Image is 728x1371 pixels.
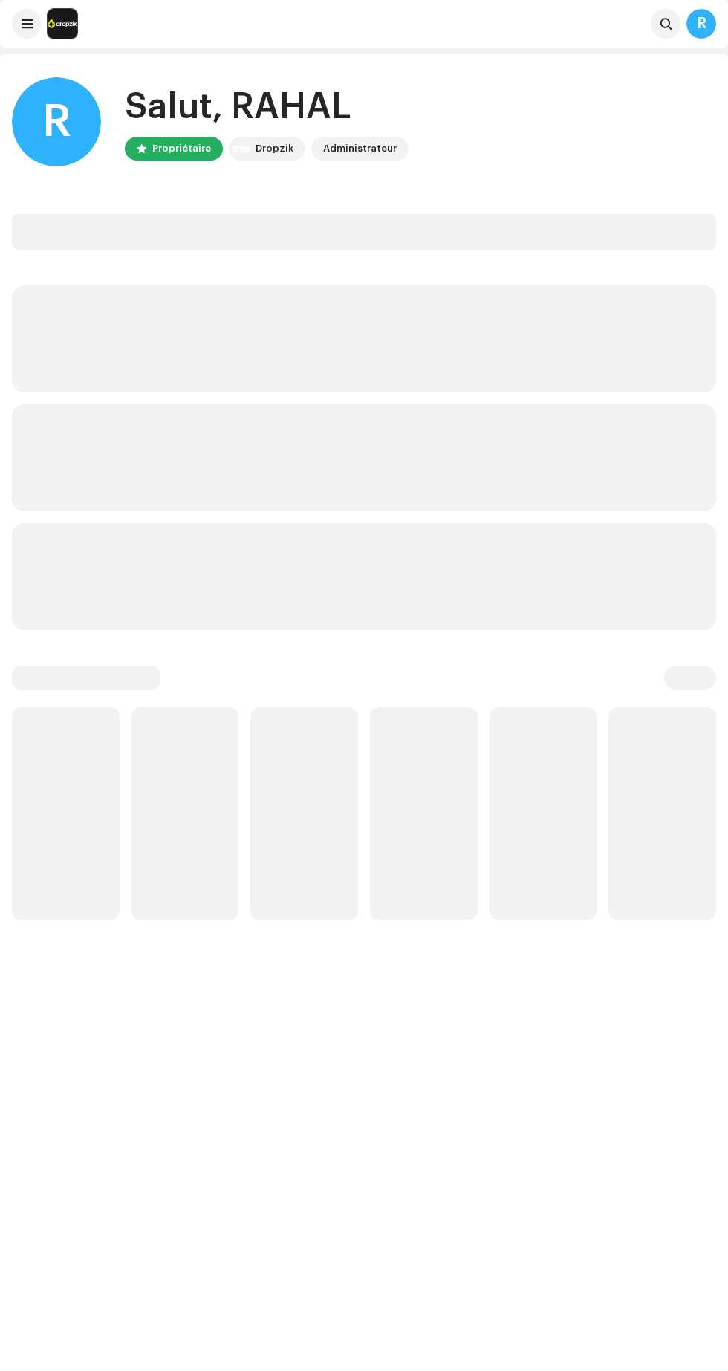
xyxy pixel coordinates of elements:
[125,83,409,131] div: Salut, RAHAL
[12,77,101,166] div: R
[256,140,293,158] div: Dropzik
[152,140,211,158] div: Propriétaire
[232,140,250,158] img: 6b198820-6d9f-4d8e-bd7e-78ab9e57ca24
[686,9,716,39] div: R
[323,140,397,158] div: Administrateur
[48,9,77,39] img: 6b198820-6d9f-4d8e-bd7e-78ab9e57ca24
